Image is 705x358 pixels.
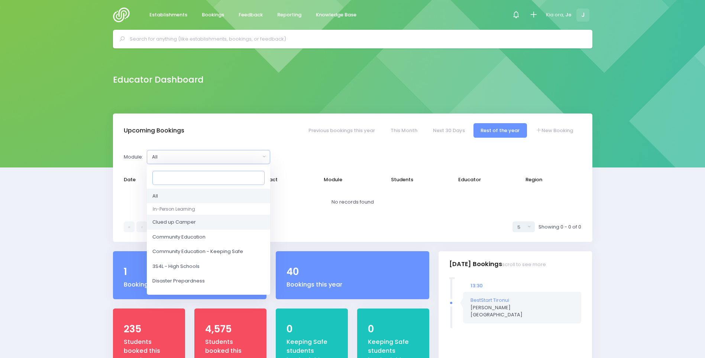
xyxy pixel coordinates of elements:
a: Feedback [233,8,269,22]
input: Search [152,170,265,185]
h2: Educator Dashboard [113,75,204,85]
span: J [576,9,589,22]
span: Bookings [202,11,224,19]
span: Date [124,176,165,183]
span: Students [391,176,432,183]
span: 13:30 [470,282,483,289]
div: Bookings this month [124,280,256,289]
div: 0 [287,322,337,336]
a: Previous bookings this year [301,123,382,138]
span: Establishments [149,11,187,19]
a: New Booking [528,123,580,138]
button: Select page size [512,221,535,232]
a: Reporting [271,8,308,22]
div: 1 [124,265,256,279]
input: Search for anything (like establishments, bookings, or feedback) [130,33,582,45]
span: Community Education - Keeping Safe [152,248,243,255]
span: Clued up Camper [152,218,196,226]
div: All [152,153,261,161]
a: Previous [136,221,147,232]
span: No records found [332,198,374,205]
span: Module [324,176,365,183]
a: This Month [383,123,424,138]
h3: [DATE] Bookings [449,254,546,275]
span: Knowledge Base [316,11,356,19]
a: Bookings [196,8,230,22]
small: scroll to see more [502,262,546,268]
span: Showing 0 - 0 of 0 [539,223,581,231]
span: Contact [256,176,297,183]
h3: Upcoming Bookings [124,127,184,134]
span: [PERSON_NAME] [470,304,523,319]
a: BestStart Tironui [470,297,509,304]
span: In-Person Learning [153,205,195,212]
span: Jo [565,11,572,19]
div: 5 [517,224,525,231]
div: 0 [368,322,418,336]
span: All [152,192,158,199]
span: Feedback [239,11,263,19]
label: Module: [124,153,143,161]
a: Next 30 Days [426,123,472,138]
span: 3S4L - High Schools [152,262,200,270]
span: Keeping Safe [152,292,185,299]
a: Rest of the year [473,123,527,138]
span: Region [525,176,566,183]
button: All [147,150,270,164]
img: Logo [113,7,134,22]
div: 40 [287,265,418,279]
a: Establishments [143,8,194,22]
span: Kia ora, [546,11,564,19]
span: [GEOGRAPHIC_DATA] [470,311,523,318]
a: Knowledge Base [310,8,363,22]
span: Community Education [152,233,206,240]
a: First [124,221,135,232]
div: 4,575 [205,322,256,336]
div: Bookings this year [287,280,418,289]
div: 235 [124,322,174,336]
span: Reporting [277,11,301,19]
span: Disaster Prepardness [152,277,205,285]
span: Educator [458,176,499,183]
